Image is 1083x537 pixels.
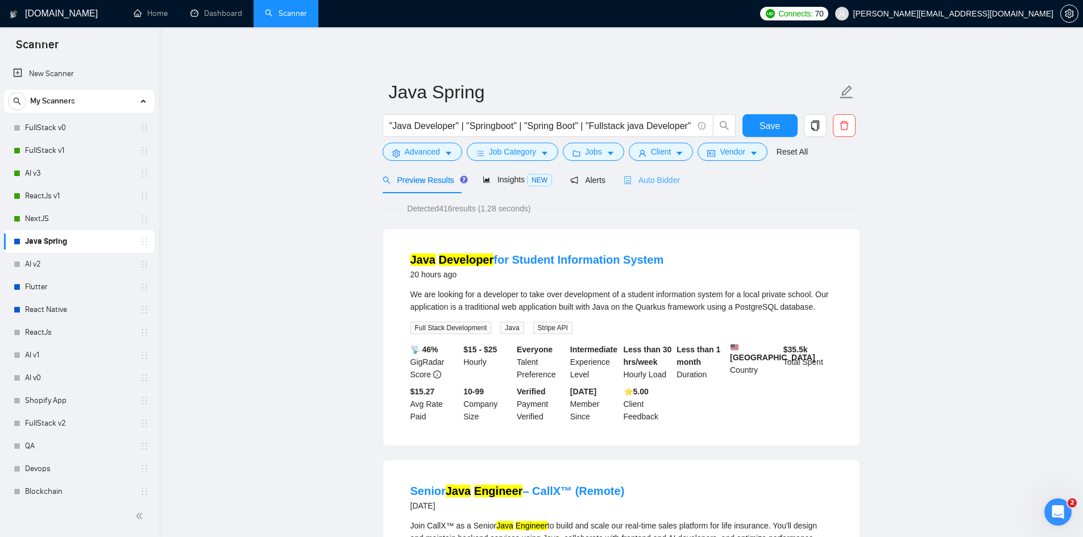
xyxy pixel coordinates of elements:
div: Hourly Load [621,343,675,381]
a: AI v1 [25,344,133,367]
span: Preview Results [383,176,464,185]
span: setting [392,149,400,157]
div: Tooltip anchor [459,174,469,185]
span: Job Category [489,145,536,158]
span: user [838,10,846,18]
a: ReactJs v1 [25,185,133,207]
a: Flutter [25,276,133,298]
span: Full Stack Development [410,322,492,334]
a: searchScanner [265,9,307,18]
li: New Scanner [4,63,155,85]
a: setting [1060,9,1078,18]
span: caret-down [607,149,615,157]
mark: Java [410,253,436,266]
span: caret-down [750,149,758,157]
a: AI v3 [25,162,133,185]
div: [DATE] [410,499,625,513]
a: React Native [25,298,133,321]
mark: Engineer [474,485,523,497]
a: New Scanner [13,63,146,85]
b: $15.27 [410,387,435,396]
div: Experience Level [568,343,621,381]
button: barsJob Categorycaret-down [467,143,558,161]
div: GigRadar Score [408,343,462,381]
a: homeHome [134,9,168,18]
span: info-circle [433,371,441,378]
mark: Java [496,521,513,530]
a: AI v0 [25,367,133,389]
b: Everyone [517,345,553,354]
span: Jobs [585,145,602,158]
span: notification [570,176,578,184]
span: holder [140,214,149,223]
span: holder [140,123,149,132]
span: holder [140,373,149,382]
button: settingAdvancedcaret-down [383,143,462,161]
div: Talent Preference [514,343,568,381]
span: Advanced [405,145,440,158]
img: logo [10,5,18,23]
button: setting [1060,5,1078,23]
div: Member Since [568,385,621,423]
a: dashboardDashboard [190,9,242,18]
span: holder [140,328,149,337]
b: 📡 46% [410,345,438,354]
div: Payment Verified [514,385,568,423]
span: info-circle [698,122,706,130]
div: Hourly [461,343,514,381]
button: userClientcaret-down [629,143,694,161]
div: 20 hours ago [410,268,664,281]
div: Duration [674,343,728,381]
span: search [383,176,391,184]
span: edit [839,85,854,99]
div: We are looking for a developer to take over development of a student information system for a loc... [410,288,832,313]
span: holder [140,260,149,269]
span: area-chart [483,176,491,184]
img: upwork-logo.png [766,9,775,18]
b: Less than 30 hrs/week [624,345,672,367]
a: FullStack v1 [25,139,133,162]
a: Devops [25,457,133,480]
a: ReactJs [25,321,133,344]
span: Insights [483,175,552,184]
span: user [638,149,646,157]
input: Scanner name... [389,78,837,106]
a: FullStack v0 [25,116,133,139]
b: Less than 1 month [677,345,720,367]
a: QA [25,435,133,457]
b: Intermediate [570,345,617,354]
span: holder [140,305,149,314]
a: FullStack v2 [25,412,133,435]
b: [DATE] [570,387,596,396]
span: caret-down [541,149,549,157]
span: 2 [1068,498,1077,507]
span: search [9,97,26,105]
a: SeniorJava Engineer– CallX™ (Remote) [410,485,625,497]
b: 10-99 [463,387,484,396]
span: Client [651,145,671,158]
span: holder [140,419,149,428]
div: Avg Rate Paid [408,385,462,423]
span: holder [140,237,149,246]
b: Verified [517,387,546,396]
span: 70 [815,7,824,20]
span: copy [804,120,826,131]
a: Shopify App [25,389,133,412]
div: Country [728,343,781,381]
span: search [713,120,735,131]
mark: Engineer [516,521,547,530]
span: holder [140,487,149,496]
span: Auto Bidder [624,176,680,185]
span: Vendor [720,145,745,158]
b: $ 35.5k [783,345,808,354]
span: Scanner [7,36,68,60]
button: idcardVendorcaret-down [698,143,767,161]
iframe: Intercom live chat [1044,498,1072,526]
span: holder [140,396,149,405]
span: holder [140,282,149,292]
a: Java Developerfor Student Information System [410,253,664,266]
span: Alerts [570,176,605,185]
span: holder [140,192,149,201]
span: holder [140,146,149,155]
button: delete [833,114,856,137]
